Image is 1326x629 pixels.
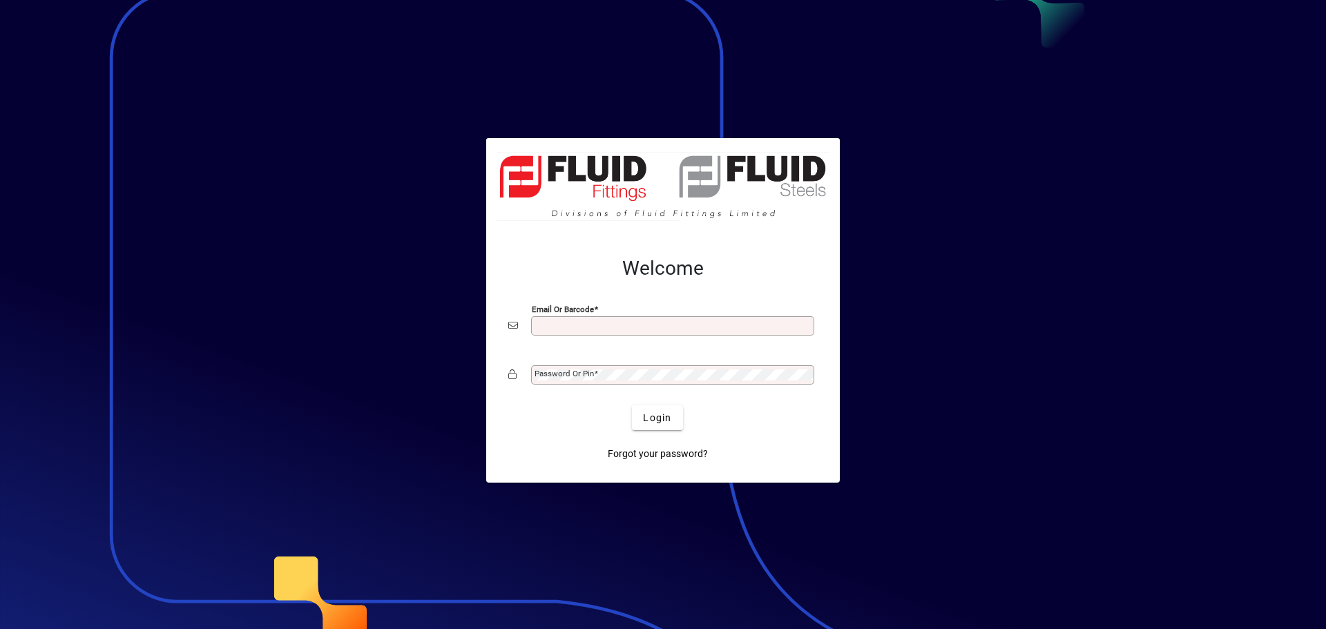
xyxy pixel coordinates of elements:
span: Login [643,411,671,425]
mat-label: Password or Pin [535,369,594,378]
mat-label: Email or Barcode [532,304,594,314]
button: Login [632,405,682,430]
h2: Welcome [508,257,818,280]
span: Forgot your password? [608,447,708,461]
a: Forgot your password? [602,441,713,466]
